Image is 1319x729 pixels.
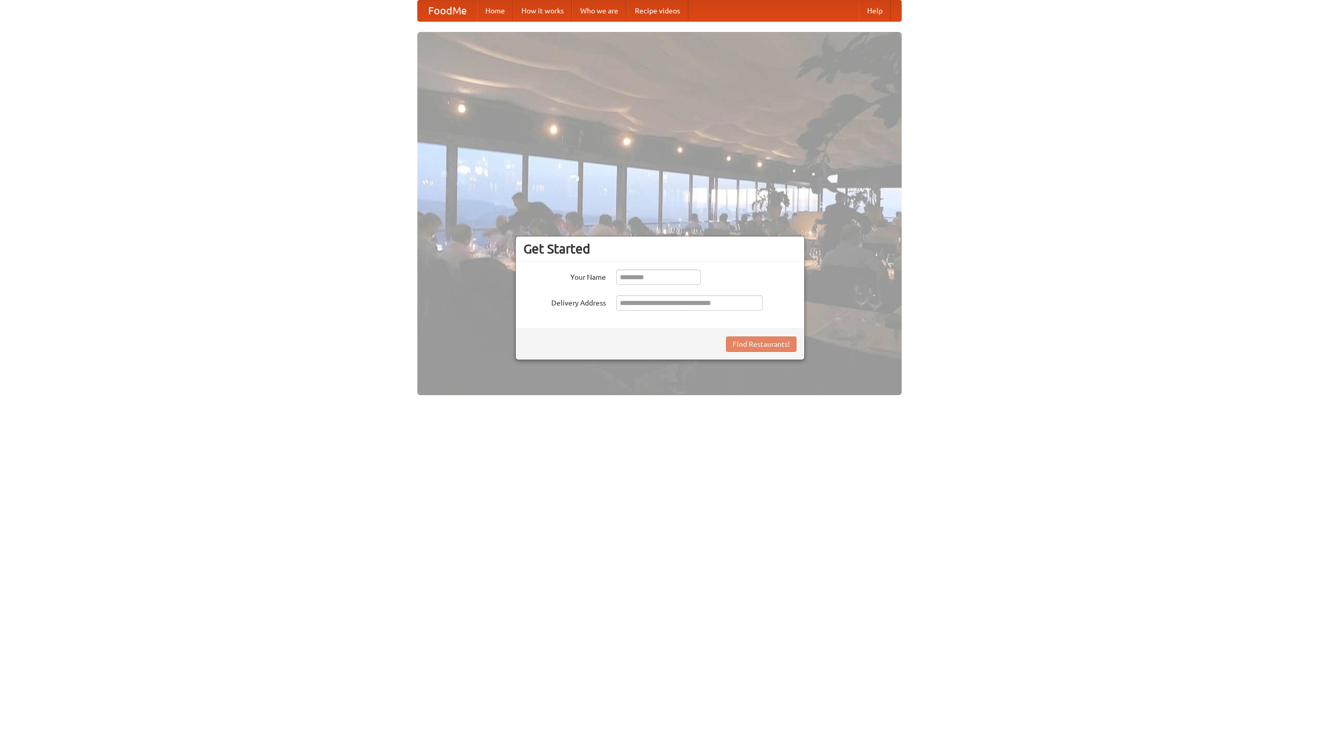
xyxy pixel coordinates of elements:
label: Your Name [523,269,606,282]
h3: Get Started [523,241,797,257]
label: Delivery Address [523,295,606,308]
a: FoodMe [418,1,477,21]
a: Help [859,1,891,21]
a: Home [477,1,513,21]
a: Who we are [572,1,627,21]
a: Recipe videos [627,1,688,21]
a: How it works [513,1,572,21]
button: Find Restaurants! [726,336,797,352]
